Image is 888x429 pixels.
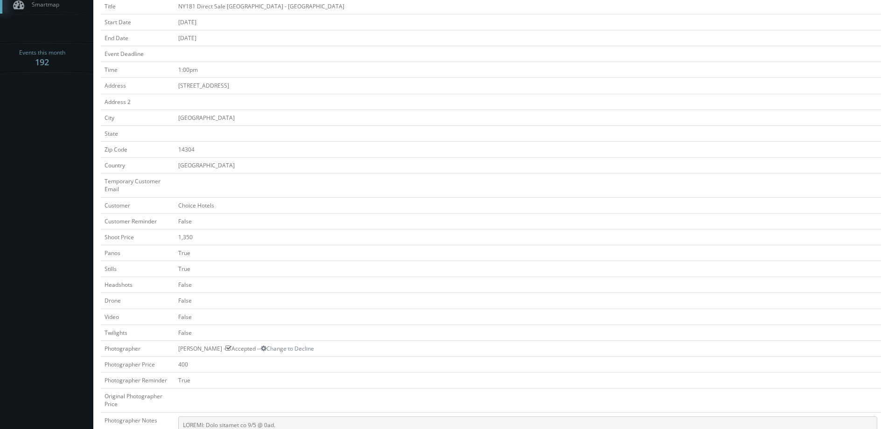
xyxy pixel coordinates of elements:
td: [DATE] [175,30,881,46]
td: Stills [101,261,175,277]
td: Time [101,62,175,78]
td: 14304 [175,141,881,157]
td: True [175,261,881,277]
td: Country [101,158,175,173]
td: Original Photographer Price [101,388,175,412]
td: Event Deadline [101,46,175,62]
td: 400 [175,356,881,372]
span: Events this month [19,48,65,57]
td: End Date [101,30,175,46]
td: [GEOGRAPHIC_DATA] [175,158,881,173]
span: Smartmap [27,0,59,8]
td: Headshots [101,277,175,293]
td: 1:00pm [175,62,881,78]
td: Video [101,309,175,325]
td: Shoot Price [101,229,175,245]
td: City [101,110,175,125]
td: False [175,309,881,325]
td: State [101,125,175,141]
td: Customer [101,197,175,213]
td: [STREET_ADDRESS] [175,78,881,94]
td: Start Date [101,14,175,30]
td: 1,350 [175,229,881,245]
td: Drone [101,293,175,309]
td: [PERSON_NAME] - Accepted -- [175,340,881,356]
td: False [175,277,881,293]
td: Temporary Customer Email [101,173,175,197]
td: False [175,293,881,309]
td: [GEOGRAPHIC_DATA] [175,110,881,125]
td: Photographer [101,340,175,356]
td: Customer Reminder [101,213,175,229]
td: Address [101,78,175,94]
td: Panos [101,245,175,261]
td: True [175,245,881,261]
td: True [175,373,881,388]
td: False [175,325,881,340]
td: [DATE] [175,14,881,30]
td: Address 2 [101,94,175,110]
strong: 192 [35,56,49,68]
td: Twilights [101,325,175,340]
td: False [175,213,881,229]
td: Photographer Reminder [101,373,175,388]
a: Change to Decline [261,345,314,353]
td: Zip Code [101,141,175,157]
td: Choice Hotels [175,197,881,213]
td: Photographer Price [101,356,175,372]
